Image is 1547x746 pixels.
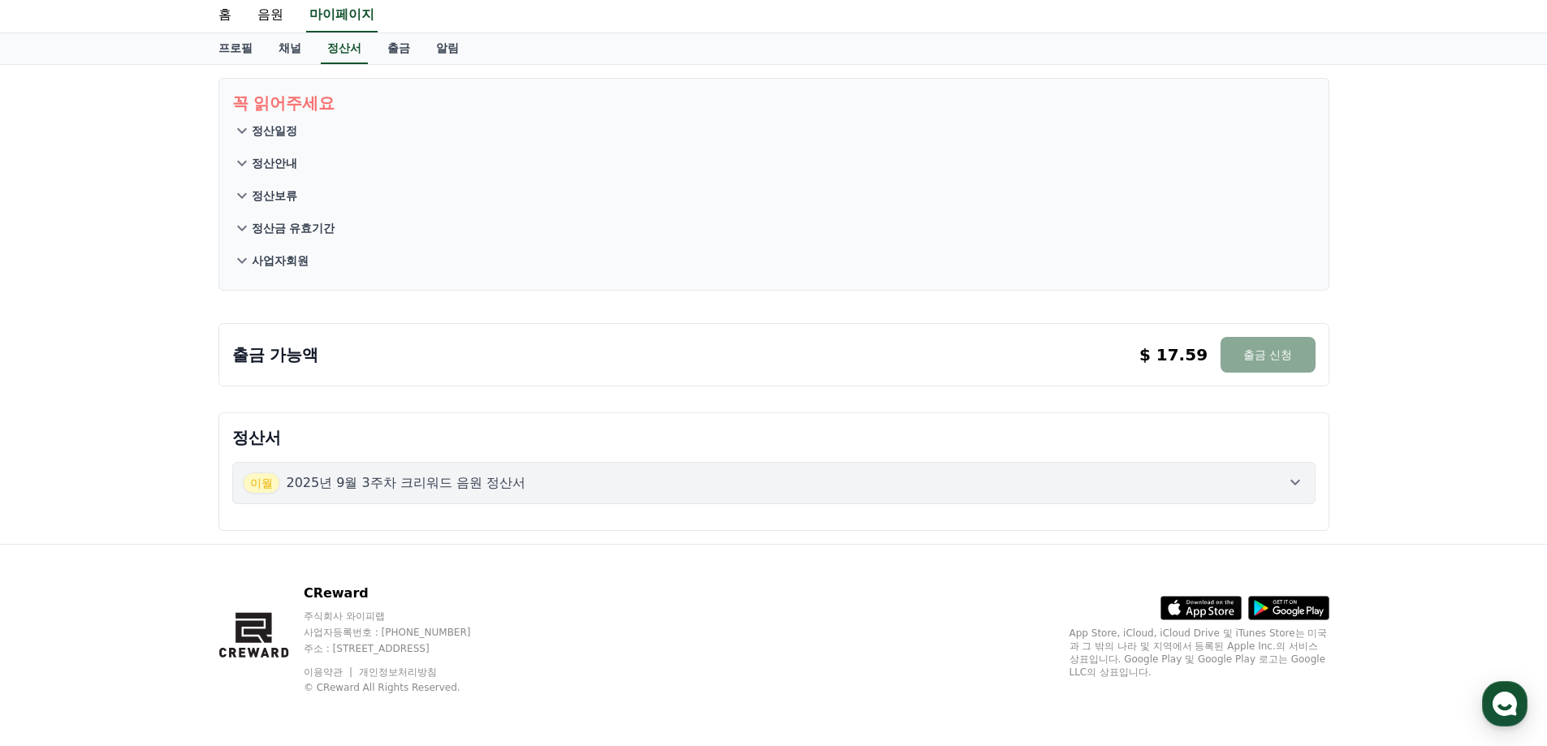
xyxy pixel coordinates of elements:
p: App Store, iCloud, iCloud Drive 및 iTunes Store는 미국과 그 밖의 나라 및 지역에서 등록된 Apple Inc.의 서비스 상표입니다. Goo... [1070,627,1329,679]
span: 대화 [149,540,168,553]
button: 이월 2025년 9월 3주차 크리워드 음원 정산서 [232,462,1316,504]
button: 정산안내 [232,147,1316,179]
a: 대화 [107,515,210,555]
a: 이용약관 [304,666,355,678]
span: 설정 [251,539,270,552]
p: 정산일정 [252,123,297,139]
a: 출금 [374,33,423,64]
p: CReward [304,584,502,603]
span: 이월 [243,472,280,494]
a: 알림 [423,33,472,64]
button: 출금 신청 [1221,337,1315,373]
a: 프로필 [205,33,266,64]
button: 사업자회원 [232,244,1316,277]
button: 정산보류 [232,179,1316,212]
p: 주소 : [STREET_ADDRESS] [304,642,502,655]
a: 홈 [5,515,107,555]
button: 정산금 유효기간 [232,212,1316,244]
p: 정산금 유효기간 [252,220,335,236]
p: 2025년 9월 3주차 크리워드 음원 정산서 [287,473,526,493]
p: 정산보류 [252,188,297,204]
p: $ 17.59 [1139,343,1208,366]
p: 출금 가능액 [232,343,319,366]
p: 사업자등록번호 : [PHONE_NUMBER] [304,626,502,639]
p: 정산서 [232,426,1316,449]
button: 정산일정 [232,114,1316,147]
span: 홈 [51,539,61,552]
a: 정산서 [321,33,368,64]
a: 채널 [266,33,314,64]
p: 꼭 읽어주세요 [232,92,1316,114]
a: 개인정보처리방침 [359,666,437,678]
p: 사업자회원 [252,252,309,269]
p: © CReward All Rights Reserved. [304,681,502,694]
a: 설정 [210,515,312,555]
p: 정산안내 [252,155,297,171]
p: 주식회사 와이피랩 [304,610,502,623]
